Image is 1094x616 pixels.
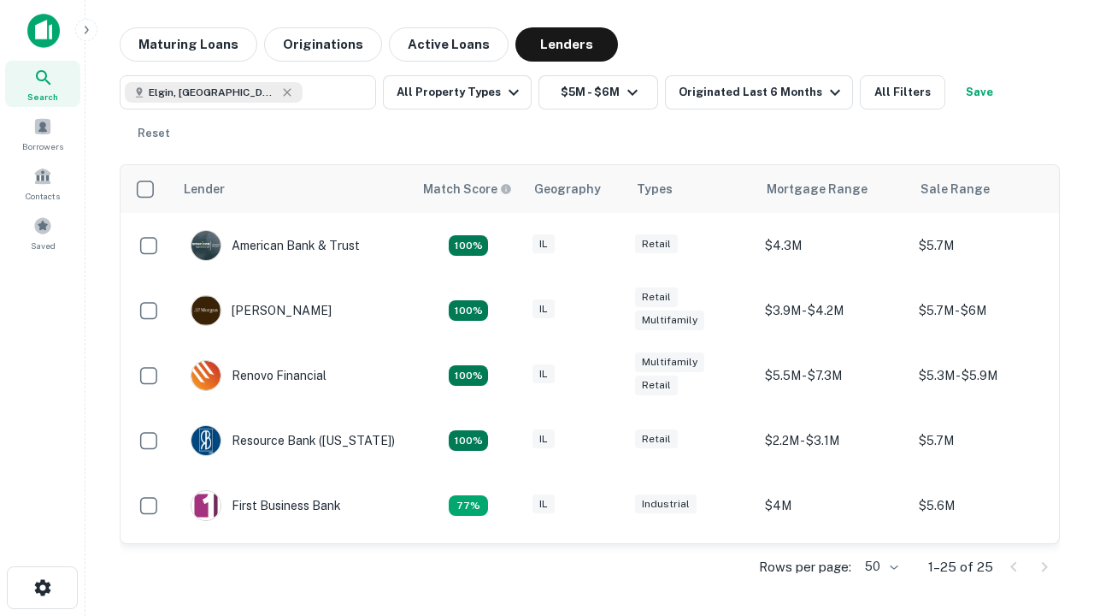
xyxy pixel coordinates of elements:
th: Sale Range [910,165,1064,213]
h6: Match Score [423,180,509,198]
td: $5.6M [910,473,1064,538]
a: Saved [5,210,80,256]
span: Saved [31,239,56,252]
td: $5.7M [910,408,1064,473]
div: Originated Last 6 Months [679,82,845,103]
a: Borrowers [5,110,80,157]
button: Originated Last 6 Months [665,75,853,110]
th: Mortgage Range [756,165,910,213]
span: Elgin, [GEOGRAPHIC_DATA], [GEOGRAPHIC_DATA] [149,85,277,100]
div: IL [532,234,555,254]
img: capitalize-icon.png [27,14,60,48]
a: Contacts [5,160,80,206]
button: All Filters [860,75,945,110]
td: $4.3M [756,213,910,278]
div: Retail [635,287,678,307]
div: Mortgage Range [767,179,868,199]
div: Multifamily [635,352,704,372]
div: Capitalize uses an advanced AI algorithm to match your search with the best lender. The match sco... [423,180,512,198]
span: Contacts [26,189,60,203]
td: $2.2M - $3.1M [756,408,910,473]
button: Save your search to get updates of matches that match your search criteria. [952,75,1007,110]
th: Lender [174,165,413,213]
button: Originations [264,27,382,62]
th: Capitalize uses an advanced AI algorithm to match your search with the best lender. The match sco... [413,165,524,213]
p: 1–25 of 25 [928,557,993,577]
a: Search [5,61,80,107]
p: Rows per page: [759,557,851,577]
div: Matching Properties: 3, hasApolloMatch: undefined [449,495,488,516]
td: $5.5M - $7.3M [756,343,910,408]
div: Matching Properties: 4, hasApolloMatch: undefined [449,430,488,451]
button: All Property Types [383,75,532,110]
div: Retail [635,234,678,254]
img: picture [191,361,221,390]
div: IL [532,495,555,514]
div: First Business Bank [191,490,341,521]
img: picture [191,491,221,520]
img: picture [191,231,221,260]
div: IL [532,299,555,319]
span: Borrowers [22,139,63,153]
div: Lender [184,179,225,199]
button: Reset [126,116,181,151]
td: $5.7M [910,213,1064,278]
div: Resource Bank ([US_STATE]) [191,425,395,456]
iframe: Chat Widget [1009,424,1094,506]
button: Active Loans [389,27,509,62]
div: Industrial [635,495,697,514]
div: Retail [635,376,678,395]
div: [PERSON_NAME] [191,295,332,326]
button: Lenders [515,27,618,62]
img: picture [191,426,221,455]
button: $5M - $6M [538,75,658,110]
div: Retail [635,429,678,449]
div: Multifamily [635,311,704,330]
div: American Bank & Trust [191,230,360,261]
div: Matching Properties: 7, hasApolloMatch: undefined [449,235,488,256]
div: Geography [534,179,601,199]
div: Renovo Financial [191,360,326,391]
div: Types [637,179,673,199]
div: IL [532,364,555,384]
div: Matching Properties: 4, hasApolloMatch: undefined [449,300,488,321]
div: Sale Range [920,179,990,199]
td: $5.3M - $5.9M [910,343,1064,408]
td: $4M [756,473,910,538]
span: Search [27,90,58,104]
div: Matching Properties: 4, hasApolloMatch: undefined [449,365,488,386]
div: IL [532,429,555,449]
td: $3.1M [756,538,910,603]
td: $3.9M - $4.2M [756,278,910,343]
button: Maturing Loans [120,27,257,62]
img: picture [191,296,221,325]
td: $5.7M - $6M [910,278,1064,343]
th: Geography [524,165,626,213]
th: Types [626,165,756,213]
td: $5.1M [910,538,1064,603]
div: 50 [858,554,901,579]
